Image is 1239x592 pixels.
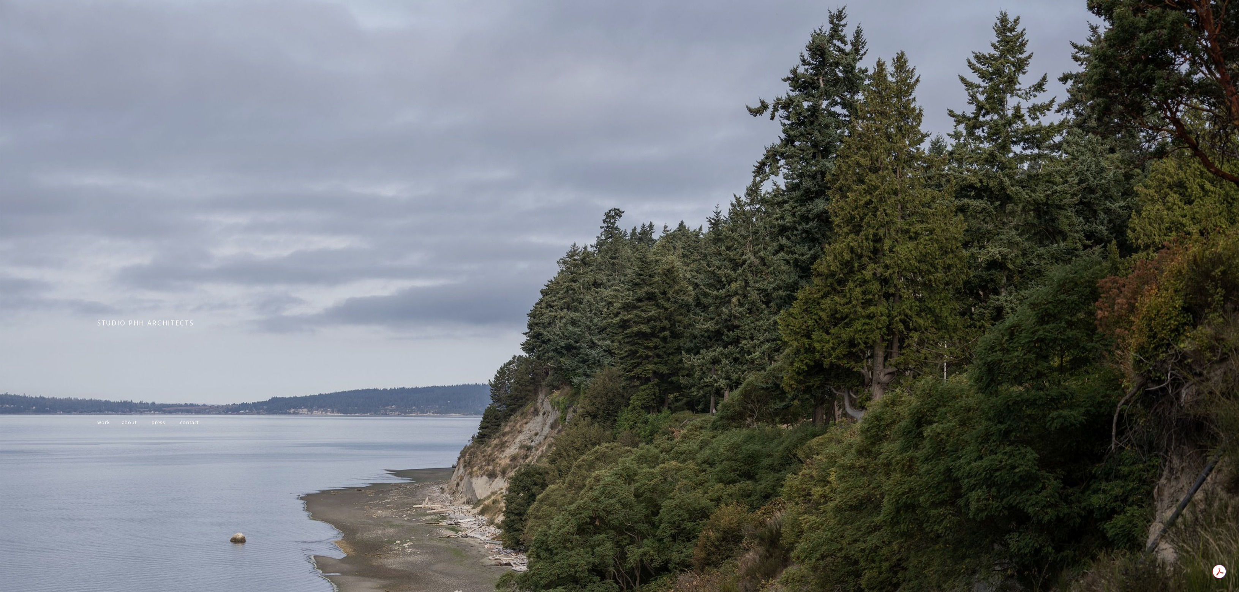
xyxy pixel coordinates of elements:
a: contact [180,419,199,426]
span: STUDIO PHH ARCHITECTS [97,319,194,327]
a: about [122,419,137,426]
a: work [97,419,110,426]
a: press [152,419,165,426]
